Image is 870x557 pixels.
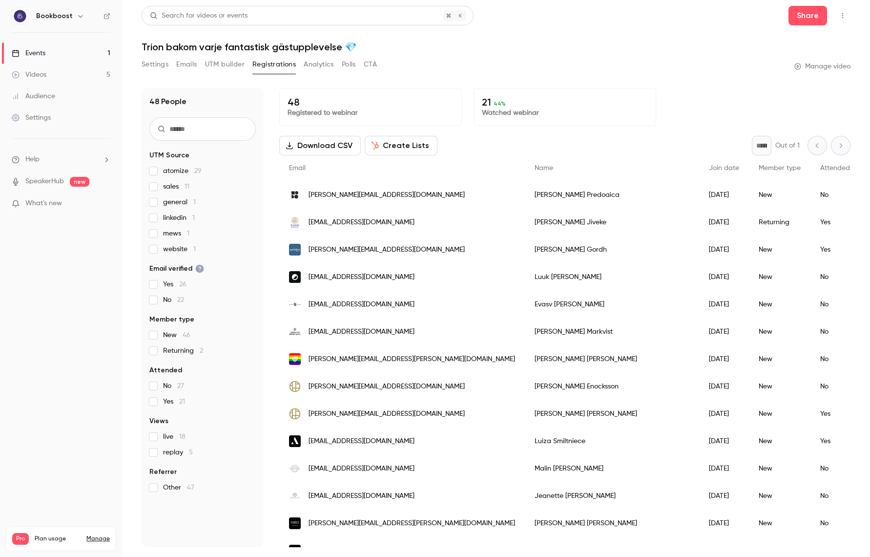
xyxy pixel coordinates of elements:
[309,409,465,419] span: [PERSON_NAME][EMAIL_ADDRESS][DOMAIN_NAME]
[187,230,189,237] span: 1
[192,214,195,221] span: 1
[289,271,301,283] img: getcontrast.io
[820,165,850,171] span: Attended
[494,100,506,107] span: 44 %
[699,373,749,400] div: [DATE]
[12,533,29,545] span: Pro
[149,150,189,160] span: UTM Source
[309,354,515,364] span: [PERSON_NAME][EMAIL_ADDRESS][PERSON_NAME][DOMAIN_NAME]
[810,181,860,209] div: No
[289,244,301,256] img: apelviken.se
[699,181,749,209] div: [DATE]
[810,263,860,291] div: No
[810,455,860,482] div: No
[289,165,306,171] span: Email
[749,373,810,400] div: New
[279,136,361,155] button: Download CSV
[810,400,860,428] div: Yes
[193,246,196,253] span: 1
[749,345,810,373] div: New
[309,217,414,228] span: [EMAIL_ADDRESS][DOMAIN_NAME]
[179,281,186,288] span: 26
[309,272,414,282] span: [EMAIL_ADDRESS][DOMAIN_NAME]
[179,433,186,440] span: 18
[525,482,699,510] div: Jeanette [PERSON_NAME]
[525,400,699,428] div: [PERSON_NAME] [PERSON_NAME]
[749,263,810,291] div: New
[810,345,860,373] div: No
[699,209,749,236] div: [DATE]
[149,467,177,477] span: Referrer
[304,57,334,72] button: Analytics
[149,315,194,324] span: Member type
[185,183,189,190] span: 11
[177,297,184,303] span: 22
[193,199,196,206] span: 1
[288,96,454,108] p: 48
[25,176,64,187] a: SpeakerHub
[194,168,202,174] span: 29
[749,291,810,318] div: New
[810,428,860,455] div: Yes
[289,517,301,529] img: firsthotels.com
[759,165,801,171] span: Member type
[205,57,245,72] button: UTM builder
[525,510,699,537] div: [PERSON_NAME] [PERSON_NAME]
[163,182,189,192] span: sales
[810,373,860,400] div: No
[70,177,89,187] span: new
[163,244,196,254] span: website
[364,57,377,72] button: CTA
[699,428,749,455] div: [DATE]
[163,279,186,289] span: Yes
[289,189,301,201] img: hobo.se
[86,535,110,543] a: Manage
[699,318,749,345] div: [DATE]
[289,326,301,338] img: landvetterairporthotel.se
[163,197,196,207] span: general
[749,318,810,345] div: New
[142,57,168,72] button: Settings
[289,545,301,557] img: firsthotels.com
[309,518,515,529] span: [PERSON_NAME][EMAIL_ADDRESS][PERSON_NAME][DOMAIN_NAME]
[749,236,810,263] div: New
[309,436,414,447] span: [EMAIL_ADDRESS][DOMAIN_NAME]
[149,365,182,375] span: Attended
[525,209,699,236] div: [PERSON_NAME] Jiveke
[699,291,749,318] div: [DATE]
[289,299,301,310] img: strandbaden.se
[309,382,465,392] span: [PERSON_NAME][EMAIL_ADDRESS][DOMAIN_NAME]
[810,209,860,236] div: Yes
[288,108,454,118] p: Registered to webinar
[187,484,194,491] span: 47
[525,291,699,318] div: Evasv [PERSON_NAME]
[525,181,699,209] div: [PERSON_NAME] Predoaica
[149,150,256,493] section: facet-groups
[163,381,184,391] span: No
[309,327,414,337] span: [EMAIL_ADDRESS][DOMAIN_NAME]
[794,62,850,71] a: Manage video
[12,8,28,24] img: Bookboost
[699,345,749,373] div: [DATE]
[525,345,699,373] div: [PERSON_NAME] [PERSON_NAME]
[699,236,749,263] div: [DATE]
[365,136,437,155] button: Create Lists
[749,181,810,209] div: New
[535,165,553,171] span: Name
[289,490,301,502] img: hindsgavl.dk
[25,154,40,165] span: Help
[289,408,301,420] img: hotellfritiden.se
[309,190,465,200] span: [PERSON_NAME][EMAIL_ADDRESS][DOMAIN_NAME]
[699,400,749,428] div: [DATE]
[189,449,193,456] span: 5
[289,353,301,365] img: strawberry.no
[749,209,810,236] div: Returning
[163,397,185,407] span: Yes
[699,263,749,291] div: [DATE]
[810,318,860,345] div: No
[12,113,51,123] div: Settings
[309,464,414,474] span: [EMAIL_ADDRESS][DOMAIN_NAME]
[252,57,296,72] button: Registrations
[163,166,202,176] span: atomize
[699,482,749,510] div: [DATE]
